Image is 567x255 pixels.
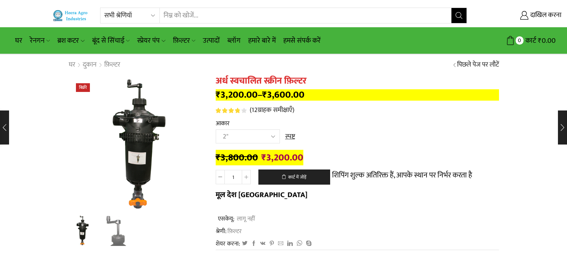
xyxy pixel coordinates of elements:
a: ब्लॉग [224,32,244,50]
font: कार्ट [525,35,536,47]
font: 12 [252,104,258,116]
font: अर्ध स्वचालित स्क्रीन फ़िल्टर [216,73,306,89]
li: 1 / 2 [66,216,98,246]
a: (12ग्राहक समीक्षाएँ) [250,106,294,115]
font: 3,200.00 [221,87,258,103]
font: ब्लॉग [227,35,241,47]
bdi: 3,800.00 [216,150,258,165]
font: उत्पादों [203,35,220,47]
font: आकार [216,118,230,128]
font: फ़िल्टर [173,35,190,47]
font: स्प्रेयर पंप [137,35,160,47]
font: स्पष्ट [285,131,295,142]
a: दाखिल करना [478,9,561,22]
font: मूल देश [GEOGRAPHIC_DATA] [216,188,307,201]
font: घर [15,35,22,47]
font: एसकेयू: [217,214,235,224]
a: 0 कार्ट ₹0.00 [474,34,556,48]
button: खोज बटन [451,8,467,23]
font: कार्ट में जोड़ें [288,174,306,181]
div: 1 / 2 [68,76,204,212]
font: – [258,87,262,103]
font: ( [250,104,252,116]
input: उत्पाद गुणवत्ता [225,170,242,184]
font: लागू नहीं [236,214,255,224]
font: ₹ [216,87,221,103]
font: ग्राहक समीक्षाएँ) [258,104,294,116]
a: घर [68,60,76,70]
font: शिपिंग शुल्क अतिरिक्त हैं, आपके स्थान पर निर्भर करता है [332,169,472,182]
font: घर [69,59,75,70]
bdi: 3,200.00 [261,150,303,165]
input: निम्न को खोजें... [160,8,451,23]
font: ₹ [262,87,267,103]
a: विकल्प साफ़ करें [285,132,295,142]
img: अर्ध स्वचालित स्क्रीन फ़िल्टर [68,76,204,212]
font: बिक्री [79,84,87,91]
font: ब्रश कटर [57,35,79,47]
font: हमारे बारे में [248,35,276,47]
div: 5 में से 3.92 रेटिंग [216,108,246,113]
font: दाखिल करना [530,9,561,21]
a: बूंद से सिंचाई [88,32,133,50]
a: फ़िल्टर [104,60,121,70]
font: हमसे संपर्क करें [283,35,321,47]
font: 0.00 [542,35,556,47]
nav: ब्रेडक्रम्ब [68,60,121,70]
img: अर्ध स्वचालित स्क्रीन फ़िल्टर [66,215,98,246]
a: पिछले पेज पर लौटें [457,60,499,70]
font: श्रेणी: [216,226,227,236]
font: बूंद से सिंचाई [92,35,124,47]
li: 2 / 2 [101,216,133,246]
span: ₹ [261,150,266,165]
a: स्प्रेयर पंप [133,32,169,50]
font: फ़िल्टर [104,59,120,70]
font: शेयर करना: [216,239,240,249]
font: 0 [518,36,521,45]
a: 2 [101,216,133,247]
a: रेनगन [26,32,54,50]
a: दुकान [82,60,97,70]
a: फ़िल्टर [227,226,242,236]
a: उत्पादों [199,32,224,50]
a: हमारे बारे में [244,32,280,50]
a: ब्रश कटर [54,32,88,50]
font: रेनगन [30,35,45,47]
font: दुकान [83,59,97,70]
font: पिछले पेज पर लौटें [457,59,499,70]
a: फ़िल्टर [169,32,199,50]
button: कार्ट में जोड़ें [258,169,330,185]
font: ₹ [538,35,542,47]
a: घर [11,32,26,50]
font: 3,600.00 [267,87,304,103]
a: हमसे संपर्क करें [280,32,324,50]
span: ₹ [216,150,221,165]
